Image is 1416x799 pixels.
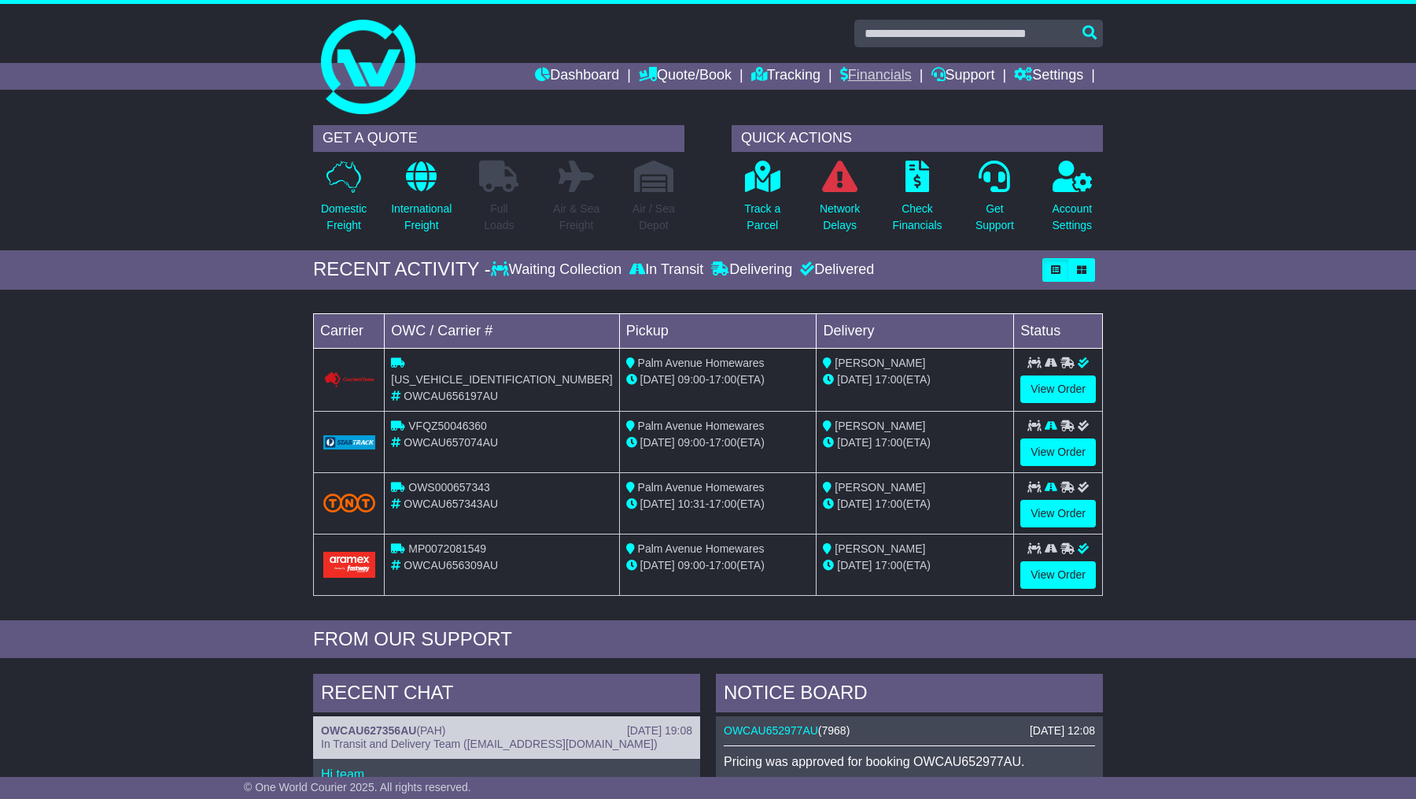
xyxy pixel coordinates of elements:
span: [DATE] [837,559,872,572]
p: Air & Sea Freight [553,201,599,234]
div: QUICK ACTIONS [732,125,1103,152]
div: (ETA) [823,557,1007,574]
span: [US_VEHICLE_IDENTIFICATION_NUMBER] [391,373,612,386]
div: [DATE] 12:08 [1030,724,1095,738]
span: [DATE] [640,559,675,572]
span: PAH [420,724,442,737]
div: - (ETA) [626,435,810,451]
a: DomesticFreight [320,160,367,242]
div: GET A QUOTE [313,125,684,152]
div: (ETA) [823,372,1007,388]
span: 17:00 [875,436,902,449]
span: OWCAU657074AU [404,436,498,449]
p: Hi team, [321,767,692,782]
span: 7968 [822,724,846,737]
a: Quote/Book [639,63,732,90]
div: - (ETA) [626,496,810,512]
a: GetSupport [975,160,1015,242]
span: 17:00 [709,559,736,572]
span: 17:00 [709,373,736,386]
a: OWCAU652977AU [724,724,818,737]
span: 10:31 [678,498,706,510]
td: Carrier [314,313,385,348]
span: MP0072081549 [408,542,486,555]
span: 17:00 [875,373,902,386]
span: Palm Avenue Homewares [638,542,765,555]
div: (ETA) [823,435,1007,451]
span: 17:00 [875,498,902,510]
div: NOTICE BOARD [716,674,1103,716]
div: Waiting Collection [491,261,625,279]
div: (ETA) [823,496,1007,512]
td: OWC / Carrier # [385,313,619,348]
span: [PERSON_NAME] [835,420,925,432]
a: CheckFinancials [892,160,943,242]
span: Palm Avenue Homewares [638,357,765,369]
span: [DATE] [640,373,675,386]
div: RECENT ACTIVITY - [313,258,491,281]
img: TNT_Domestic.png [323,494,375,512]
div: - (ETA) [626,557,810,574]
a: NetworkDelays [819,160,861,242]
div: - (ETA) [626,372,810,388]
div: In Transit [625,261,707,279]
a: Financials [840,63,912,90]
a: Support [931,63,995,90]
div: Delivered [796,261,874,279]
img: Aramex.png [323,552,375,578]
span: [DATE] [640,436,675,449]
span: [PERSON_NAME] [835,357,925,369]
p: Account Settings [1053,201,1093,234]
a: Tracking [751,63,820,90]
span: 17:00 [709,436,736,449]
a: View Order [1020,375,1096,403]
td: Pickup [619,313,817,348]
span: 09:00 [678,436,706,449]
p: Pricing was approved for booking OWCAU652977AU. [724,754,1095,769]
span: 09:00 [678,373,706,386]
span: OWS000657343 [408,481,490,494]
p: Network Delays [820,201,860,234]
div: FROM OUR SUPPORT [313,628,1103,651]
p: Full Loads [479,201,518,234]
p: International Freight [391,201,452,234]
a: View Order [1020,561,1096,589]
p: Domestic Freight [321,201,367,234]
p: Track a Parcel [744,201,780,234]
img: Couriers_Please.png [323,372,375,388]
a: Track aParcel [743,160,781,242]
span: 17:00 [875,559,902,572]
a: Dashboard [535,63,619,90]
a: View Order [1020,500,1096,527]
span: [DATE] [837,498,872,510]
a: View Order [1020,438,1096,466]
span: OWCAU657343AU [404,498,498,510]
td: Status [1014,313,1103,348]
span: [PERSON_NAME] [835,542,925,555]
span: 09:00 [678,559,706,572]
a: AccountSettings [1052,160,1093,242]
img: GetCarrierServiceLogo [323,435,375,449]
span: [DATE] [837,436,872,449]
span: OWCAU656309AU [404,559,498,572]
span: [PERSON_NAME] [835,481,925,494]
td: Delivery [817,313,1014,348]
p: Check Financials [893,201,942,234]
a: Settings [1014,63,1083,90]
span: Palm Avenue Homewares [638,420,765,432]
div: ( ) [321,724,692,738]
span: 17:00 [709,498,736,510]
span: [DATE] [640,498,675,510]
div: RECENT CHAT [313,674,700,716]
span: © One World Courier 2025. All rights reserved. [244,781,471,793]
span: In Transit and Delivery Team ([EMAIL_ADDRESS][DOMAIN_NAME]) [321,738,658,750]
span: OWCAU656197AU [404,390,498,402]
span: VFQZ50046360 [408,420,487,432]
span: Palm Avenue Homewares [638,481,765,494]
a: InternationalFreight [390,160,452,242]
div: [DATE] 19:08 [627,724,692,738]
p: Air / Sea Depot [632,201,675,234]
a: OWCAU627356AU [321,724,416,737]
div: ( ) [724,724,1095,738]
div: Delivering [707,261,796,279]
